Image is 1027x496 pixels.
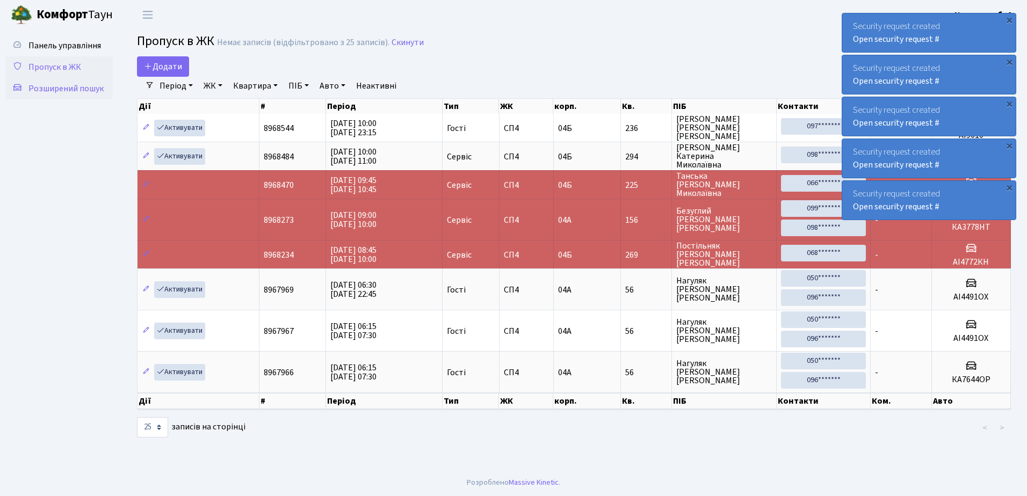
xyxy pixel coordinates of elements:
span: 8968470 [264,179,294,191]
span: 8968273 [264,214,294,226]
span: 8967969 [264,284,294,296]
th: ПІБ [672,393,777,409]
span: Сервіс [447,152,472,161]
span: Гості [447,124,466,133]
img: logo.png [11,4,32,26]
th: Дії [138,99,259,114]
div: Security request created [842,181,1016,220]
a: Авто [315,77,350,95]
a: Open security request # [853,201,939,213]
label: записів на сторінці [137,417,245,437]
span: 04Б [558,151,572,163]
a: ЖК [199,77,227,95]
a: Період [155,77,197,95]
span: СП4 [504,124,549,133]
a: Консьєрж б. 4. [954,9,1014,21]
span: Розширений пошук [28,83,104,94]
th: # [259,99,326,114]
div: × [1004,98,1015,109]
span: - [875,367,878,378]
th: Контакти [777,99,871,114]
span: 8968484 [264,151,294,163]
th: Контакти [777,393,871,409]
button: Переключити навігацію [134,6,161,24]
span: 8968544 [264,122,294,134]
span: [DATE] 09:00 [DATE] 10:00 [330,209,377,230]
span: Додати [144,61,182,72]
span: Сервіс [447,251,472,259]
a: ПІБ [284,77,313,95]
span: 294 [625,152,668,161]
a: Розширений пошук [5,78,113,99]
span: 04А [558,284,572,296]
span: Пропуск в ЖК [28,61,81,73]
span: СП4 [504,152,549,161]
span: 04Б [558,249,572,261]
a: Скинути [392,38,424,48]
span: СП4 [504,286,549,294]
span: [DATE] 06:30 [DATE] 22:45 [330,279,377,300]
div: × [1004,182,1015,193]
th: Тип [443,393,500,409]
span: 04А [558,214,572,226]
span: Нагуляк [PERSON_NAME] [PERSON_NAME] [676,276,772,302]
span: Нагуляк [PERSON_NAME] [PERSON_NAME] [676,318,772,344]
span: 156 [625,216,668,224]
span: Безуглий [PERSON_NAME] [PERSON_NAME] [676,207,772,232]
span: 8968234 [264,249,294,261]
span: [DATE] 06:15 [DATE] 07:30 [330,320,377,341]
span: 236 [625,124,668,133]
span: 56 [625,327,668,335]
div: Security request created [842,97,1016,136]
span: [DATE] 06:15 [DATE] 07:30 [330,362,377,383]
th: Кв. [621,99,672,114]
th: корп. [553,99,620,114]
th: корп. [553,393,620,409]
span: [PERSON_NAME] Катерина Миколаївна [676,143,772,169]
th: ЖК [499,393,553,409]
a: Панель управління [5,35,113,56]
span: 225 [625,181,668,189]
a: Активувати [154,120,205,136]
a: Активувати [154,281,205,298]
a: Open security request # [853,159,939,171]
th: Ком. [871,393,932,409]
span: [DATE] 09:45 [DATE] 10:45 [330,174,377,195]
div: × [1004,56,1015,67]
span: Нагуляк [PERSON_NAME] [PERSON_NAME] [676,359,772,385]
th: Тип [443,99,500,114]
h5: КА7644ОР [936,375,1006,385]
span: Танська [PERSON_NAME] Миколаївна [676,172,772,198]
div: Розроблено . [467,477,560,488]
span: Сервіс [447,181,472,189]
h5: АІ4772КН [936,257,1006,267]
h5: АІ4491ОХ [936,292,1006,302]
th: Дії [138,393,259,409]
span: Пропуск в ЖК [137,32,214,50]
a: Додати [137,56,189,77]
span: 04Б [558,179,572,191]
a: Активувати [154,364,205,381]
span: 56 [625,286,668,294]
span: СП4 [504,327,549,335]
span: 04Б [558,122,572,134]
span: Таун [37,6,113,24]
th: Період [326,393,443,409]
span: СП4 [504,181,549,189]
a: Пропуск в ЖК [5,56,113,78]
span: - [875,284,878,296]
span: Гості [447,368,466,377]
th: ЖК [499,99,553,114]
a: Open security request # [853,75,939,87]
span: Панель управління [28,40,101,52]
span: 04А [558,325,572,337]
div: Security request created [842,55,1016,94]
select: записів на сторінці [137,417,168,437]
span: СП4 [504,216,549,224]
span: Сервіс [447,216,472,224]
th: Кв. [621,393,672,409]
span: 269 [625,251,668,259]
div: × [1004,140,1015,151]
span: СП4 [504,368,549,377]
b: Комфорт [37,6,88,23]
